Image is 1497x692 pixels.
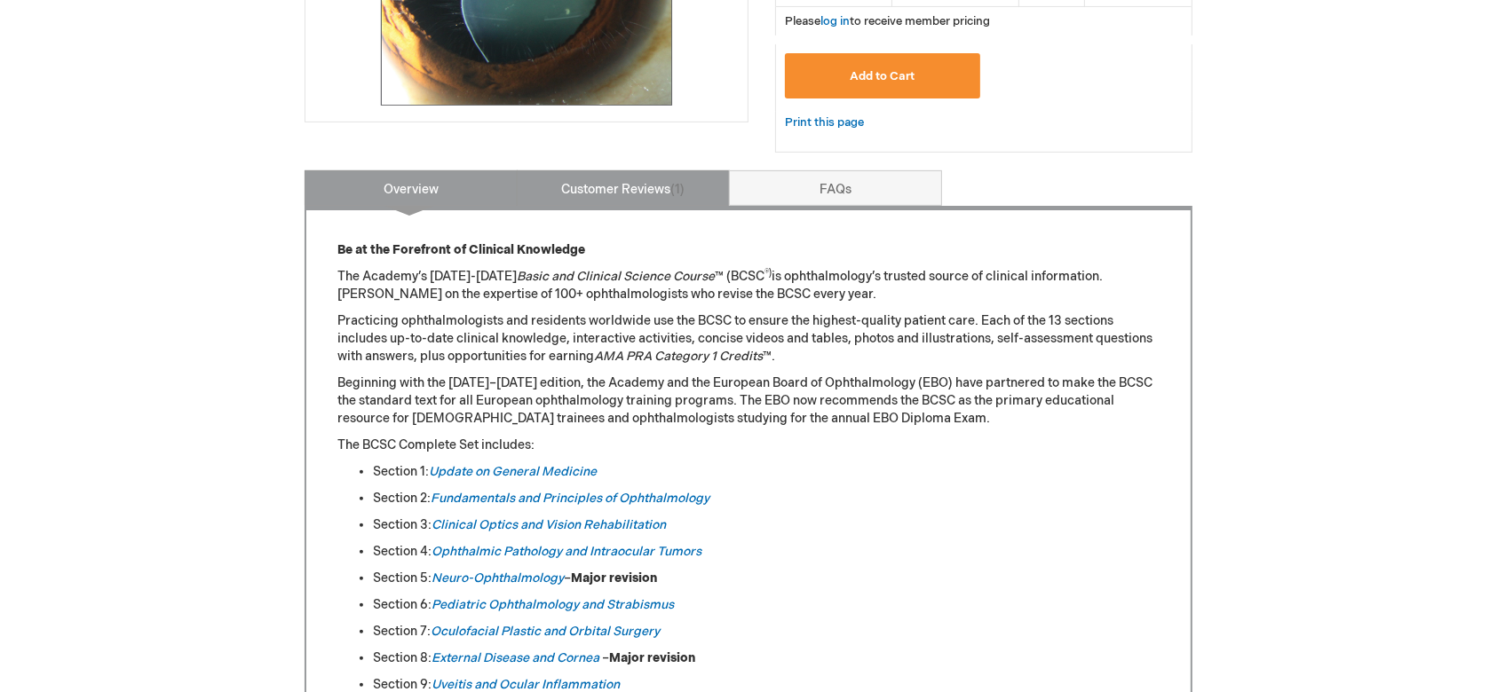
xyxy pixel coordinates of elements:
strong: Major revision [609,650,695,665]
sup: ®) [764,268,772,279]
a: log in [820,14,850,28]
strong: Be at the Forefront of Clinical Knowledge [337,242,585,257]
a: Clinical Optics and Vision Rehabilitation [432,517,666,532]
a: Print this page [785,112,864,134]
li: Section 8: – [373,649,1160,667]
a: Customer Reviews1 [517,170,730,206]
li: Section 7: [373,623,1160,641]
span: Please to receive member pricing [785,14,990,28]
a: Ophthalmic Pathology and Intraocular Tumors [432,544,701,559]
li: Section 2: [373,490,1160,507]
a: Oculofacial Plastic and Orbital Surgery [431,624,660,639]
li: Section 3: [373,516,1160,534]
li: Section 6: [373,596,1160,614]
li: Section 1: [373,463,1160,481]
a: Neuro-Ophthalmology [432,570,564,586]
span: Add to Cart [850,69,915,83]
a: Fundamentals and Principles of Ophthalmology [431,491,709,506]
li: Section 5: – [373,570,1160,587]
button: Add to Cart [785,53,980,98]
em: AMA PRA Category 1 Credits [594,349,763,364]
a: Uveitis and Ocular Inflammation [432,677,620,692]
p: Beginning with the [DATE]–[DATE] edition, the Academy and the European Board of Ophthalmology (EB... [337,374,1160,428]
a: Pediatric Ophthalmology and Strabismus [432,597,674,612]
em: Basic and Clinical Science Course [517,269,715,284]
span: 1 [671,182,685,197]
li: Section 4: [373,543,1160,561]
a: FAQs [729,170,942,206]
strong: Major revision [571,570,657,586]
a: Update on General Medicine [429,464,597,479]
a: External Disease and Cornea [432,650,599,665]
a: Overview [305,170,518,206]
p: The BCSC Complete Set includes: [337,436,1160,454]
p: The Academy’s [DATE]-[DATE] ™ (BCSC is ophthalmology’s trusted source of clinical information. [P... [337,268,1160,303]
p: Practicing ophthalmologists and residents worldwide use the BCSC to ensure the highest-quality pa... [337,312,1160,366]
